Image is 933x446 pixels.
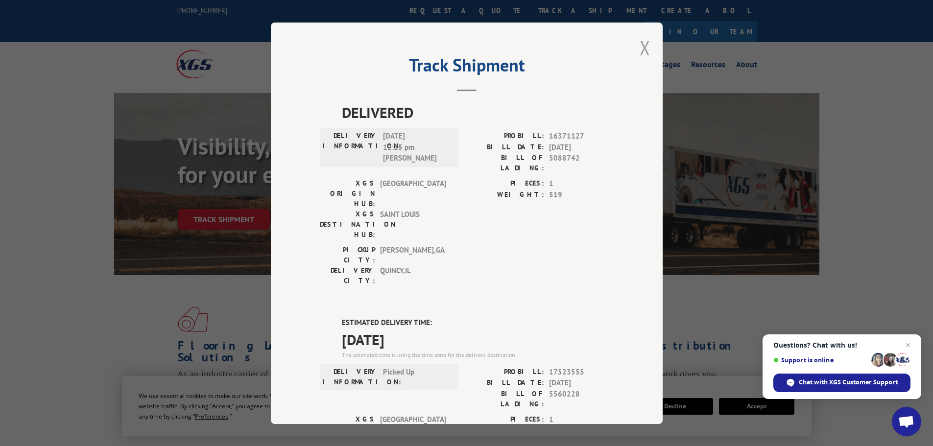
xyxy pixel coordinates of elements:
label: BILL OF LADING: [467,388,544,409]
span: 16371127 [549,131,614,142]
span: Chat with XGS Customer Support [799,378,898,387]
span: [GEOGRAPHIC_DATA] [380,414,446,445]
span: Questions? Chat with us! [773,341,910,349]
label: BILL DATE: [467,377,544,389]
span: DELIVERED [342,101,614,123]
label: WEIGHT: [467,189,544,200]
span: Close chat [902,339,914,351]
label: BILL DATE: [467,141,544,153]
div: Chat with XGS Customer Support [773,374,910,392]
label: PROBILL: [467,366,544,377]
span: 1 [549,414,614,425]
label: XGS DESTINATION HUB: [320,209,375,240]
label: PIECES: [467,414,544,425]
label: XGS ORIGIN HUB: [320,178,375,209]
div: Open chat [892,407,921,436]
span: SAINT LOUIS [380,209,446,240]
span: [PERSON_NAME] , GA [380,245,446,265]
label: XGS ORIGIN HUB: [320,414,375,445]
h2: Track Shipment [320,58,614,77]
span: [GEOGRAPHIC_DATA] [380,178,446,209]
span: [DATE] [549,141,614,153]
label: BILL OF LADING: [467,153,544,173]
label: DELIVERY INFORMATION: [323,366,378,387]
span: [DATE] [549,377,614,389]
span: 17523555 [549,366,614,377]
span: [DATE] 12:15 pm [PERSON_NAME] [383,131,449,164]
span: Picked Up [383,366,449,387]
span: 1 [549,178,614,189]
span: 5560228 [549,388,614,409]
span: 5088742 [549,153,614,173]
label: DELIVERY INFORMATION: [323,131,378,164]
label: ESTIMATED DELIVERY TIME: [342,317,614,329]
span: 519 [549,189,614,200]
label: DELIVERY CITY: [320,265,375,286]
span: [DATE] [342,328,614,350]
label: PICKUP CITY: [320,245,375,265]
button: Close modal [640,35,650,61]
label: PROBILL: [467,131,544,142]
span: Support is online [773,356,868,364]
div: The estimated time is using the time zone for the delivery destination. [342,350,614,359]
label: PIECES: [467,178,544,189]
span: QUINCY , IL [380,265,446,286]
